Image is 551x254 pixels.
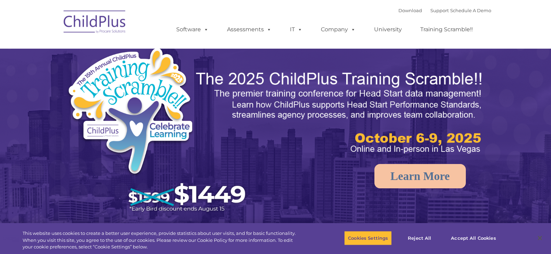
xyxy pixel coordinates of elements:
a: Software [169,23,216,36]
a: Company [314,23,363,36]
a: Assessments [220,23,278,36]
button: Cookies Settings [344,231,392,245]
a: University [367,23,409,36]
font: | [398,8,491,13]
button: Reject All [398,231,441,245]
button: Close [532,230,548,246]
a: Training Scramble!! [413,23,480,36]
a: Support [430,8,449,13]
img: ChildPlus by Procare Solutions [60,6,130,40]
button: Accept All Cookies [447,231,500,245]
a: IT [283,23,309,36]
a: Schedule A Demo [450,8,491,13]
a: Download [398,8,422,13]
div: This website uses cookies to create a better user experience, provide statistics about user visit... [23,230,303,251]
a: Learn More [374,164,466,188]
